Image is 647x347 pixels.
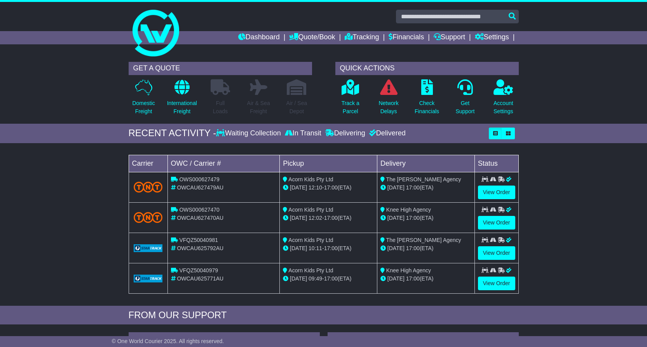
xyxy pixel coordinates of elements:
div: (ETA) [380,244,471,252]
img: TNT_Domestic.png [134,182,163,192]
td: Status [474,155,518,172]
div: FROM OUR SUPPORT [129,310,519,321]
span: Acorn Kids Pty Ltd [288,267,333,273]
div: - (ETA) [283,244,374,252]
span: Knee High Agency [386,207,431,213]
span: [DATE] [387,275,405,282]
span: OWCAU625771AU [177,275,223,282]
span: [DATE] [387,184,405,191]
a: NetworkDelays [378,79,399,120]
div: - (ETA) [283,184,374,192]
a: AccountSettings [493,79,514,120]
p: Domestic Freight [132,99,155,116]
a: Dashboard [238,31,280,44]
td: OWC / Carrier # [167,155,280,172]
div: - (ETA) [283,275,374,283]
p: Network Delays [378,99,398,116]
span: 17:00 [406,184,420,191]
span: 12:10 [309,184,322,191]
a: Quote/Book [289,31,335,44]
span: The [PERSON_NAME] Agency [386,176,461,182]
span: OWCAU625792AU [177,245,223,251]
div: RECENT ACTIVITY - [129,128,216,139]
div: Delivered [367,129,406,138]
a: InternationalFreight [167,79,197,120]
span: The [PERSON_NAME] Agency [386,237,461,243]
a: View Order [478,186,515,199]
img: TNT_Domestic.png [134,212,163,223]
p: Get Support [455,99,474,116]
p: International Freight [167,99,197,116]
span: 17:00 [324,184,338,191]
a: Settings [475,31,509,44]
td: Carrier [129,155,167,172]
a: Support [434,31,465,44]
div: QUICK ACTIONS [335,62,519,75]
span: Acorn Kids Pty Ltd [288,207,333,213]
a: GetSupport [455,79,475,120]
p: Air & Sea Freight [247,99,270,116]
span: [DATE] [290,184,307,191]
span: OWS000627479 [179,176,220,182]
span: OWS000627470 [179,207,220,213]
span: 09:49 [309,275,322,282]
p: Air / Sea Depot [286,99,307,116]
a: Tracking [345,31,379,44]
span: 17:00 [406,275,420,282]
img: GetCarrierServiceLogo [134,244,163,252]
img: GetCarrierServiceLogo [134,275,163,282]
span: VFQZ50040981 [179,237,218,243]
span: 12:02 [309,215,322,221]
span: VFQZ50040979 [179,267,218,273]
div: - (ETA) [283,214,374,222]
p: Check Financials [415,99,439,116]
a: CheckFinancials [414,79,439,120]
span: 10:11 [309,245,322,251]
span: [DATE] [387,215,405,221]
span: OWCAU627470AU [177,215,223,221]
span: Acorn Kids Pty Ltd [288,237,333,243]
span: OWCAU627479AU [177,184,223,191]
span: [DATE] [290,215,307,221]
span: Acorn Kids Pty Ltd [288,176,333,182]
p: Account Settings [494,99,513,116]
a: Track aParcel [341,79,360,120]
p: Track a Parcel [342,99,359,116]
div: In Transit [283,129,323,138]
div: (ETA) [380,214,471,222]
a: DomesticFreight [132,79,155,120]
span: [DATE] [290,245,307,251]
span: 17:00 [324,215,338,221]
div: (ETA) [380,184,471,192]
a: View Order [478,277,515,290]
div: Delivering [323,129,367,138]
td: Pickup [280,155,377,172]
span: 17:00 [324,245,338,251]
p: Full Loads [211,99,230,116]
div: GET A QUOTE [129,62,312,75]
div: (ETA) [380,275,471,283]
div: Waiting Collection [216,129,283,138]
td: Delivery [377,155,474,172]
span: 17:00 [406,245,420,251]
span: [DATE] [290,275,307,282]
span: 17:00 [324,275,338,282]
span: Knee High Agency [386,267,431,273]
span: [DATE] [387,245,405,251]
a: Financials [389,31,424,44]
a: View Order [478,216,515,230]
span: 17:00 [406,215,420,221]
span: © One World Courier 2025. All rights reserved. [112,338,224,344]
a: View Order [478,246,515,260]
